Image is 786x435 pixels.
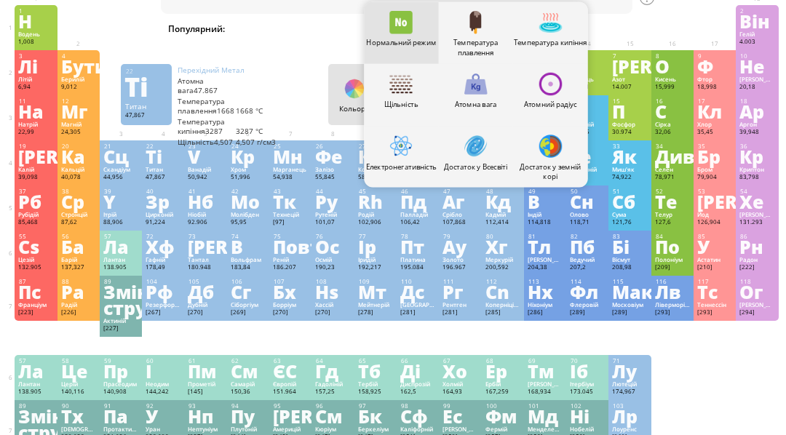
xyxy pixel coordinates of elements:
[18,121,53,128] div: Натрій
[698,143,732,150] div: 35
[443,278,477,285] div: 111
[18,256,53,263] div: Цезій
[739,193,774,209] div: Xe
[18,103,53,119] div: На
[274,278,308,285] div: 107
[231,278,266,285] div: 106
[18,148,53,164] div: [PERSON_NAME]
[358,256,393,263] div: Іридій
[612,211,647,218] div: Сума
[125,102,167,111] div: Титан
[697,173,732,182] div: 79,904
[358,173,393,182] div: 58,933
[612,83,647,92] div: 14.007
[188,239,223,255] div: [PERSON_NAME]
[655,166,690,173] div: Селен
[698,233,732,240] div: 85
[740,143,774,150] div: 36
[739,13,774,29] div: Він
[18,193,53,209] div: Рб
[273,263,308,272] div: 186.207
[62,188,96,195] div: 38
[61,128,96,137] div: 24,305
[18,239,53,255] div: Cs
[231,166,266,173] div: Хром
[655,218,690,227] div: 127,6
[613,143,647,150] div: 33
[62,97,96,105] div: 12
[178,97,236,116] div: Температура плавлення1668
[438,37,512,57] div: Температура плавлення
[612,121,647,128] div: Фосфор
[146,256,180,263] div: Гафній
[188,148,223,164] div: V
[61,166,96,173] div: Кальцій
[358,263,393,272] div: 192,217
[18,83,53,92] div: 6,94
[364,161,438,171] div: Електронегативність
[231,284,266,300] div: Сг
[656,188,690,195] div: 52
[146,263,180,272] div: 178,49
[315,218,350,227] div: 101,07
[146,188,180,195] div: 40
[62,233,96,240] div: 56
[62,52,96,60] div: 4
[400,218,435,227] div: 106,42
[273,173,308,182] div: 54,938
[613,233,647,240] div: 83
[400,193,435,209] div: Пд
[740,233,774,240] div: 86
[231,239,266,255] div: В
[61,173,96,182] div: 40,078
[61,193,96,209] div: Ср
[401,188,435,195] div: 46
[103,173,138,182] div: 44,956
[438,161,512,171] div: Достаток у Всесвіті
[739,58,774,74] div: Не
[656,233,690,240] div: 84
[18,13,53,29] div: H
[231,193,266,209] div: Мо
[359,143,393,150] div: 27
[613,278,647,285] div: 115
[188,173,223,182] div: 50,942
[739,121,774,128] div: Аргон
[146,233,180,240] div: 72
[485,239,520,255] div: Хг
[19,52,53,60] div: 3
[315,284,350,300] div: Hs
[655,173,690,182] div: 78,971
[358,239,393,255] div: Ір
[655,76,690,83] div: Кисень
[231,148,266,164] div: Кр
[442,218,477,227] div: 107,868
[612,103,647,119] div: П
[19,143,53,150] div: 19
[316,188,350,195] div: 44
[188,211,223,218] div: Ніобій
[146,284,180,300] div: Рф
[146,239,180,255] div: Хф
[103,148,138,164] div: Сц
[400,211,435,218] div: Палладій
[442,263,477,272] div: 196.967
[61,58,96,74] div: Бути
[400,256,435,263] div: Платина
[698,52,732,60] div: 9
[698,188,732,195] div: 53
[656,278,690,285] div: 116
[18,263,53,272] div: 132.905
[739,263,774,272] div: [222]
[146,278,180,285] div: 104
[103,218,138,227] div: 88,906
[19,278,53,285] div: 87
[104,188,138,195] div: 39
[612,239,647,255] div: Бі
[485,218,520,227] div: 112,414
[656,97,690,105] div: 16
[62,278,96,285] div: 88
[528,193,563,209] div: В
[739,166,774,173] div: Криптон
[358,211,393,218] div: Родій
